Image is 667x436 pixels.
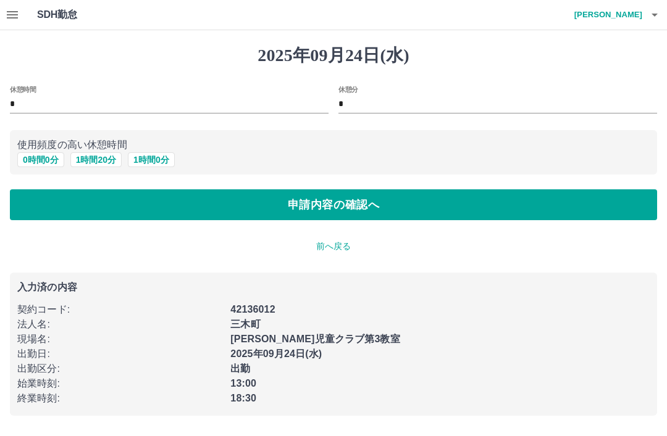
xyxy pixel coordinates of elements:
[70,152,122,167] button: 1時間20分
[230,363,250,374] b: 出勤
[10,240,657,253] p: 前へ戻る
[17,376,223,391] p: 始業時刻 :
[338,84,358,94] label: 休憩分
[10,189,657,220] button: 申請内容の確認へ
[17,347,223,361] p: 出勤日 :
[17,138,650,152] p: 使用頻度の高い休憩時間
[230,393,256,403] b: 18:30
[17,391,223,406] p: 終業時刻 :
[17,302,223,317] p: 契約コード :
[230,378,256,389] b: 13:00
[17,332,223,347] p: 現場名 :
[17,361,223,376] p: 出勤区分 :
[230,348,322,359] b: 2025年09月24日(水)
[17,282,650,292] p: 入力済の内容
[128,152,175,167] button: 1時間0分
[230,304,275,315] b: 42136012
[17,317,223,332] p: 法人名 :
[230,319,260,329] b: 三木町
[10,84,36,94] label: 休憩時間
[230,334,400,344] b: [PERSON_NAME]児童クラブ第3教室
[10,45,657,66] h1: 2025年09月24日(水)
[17,152,64,167] button: 0時間0分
